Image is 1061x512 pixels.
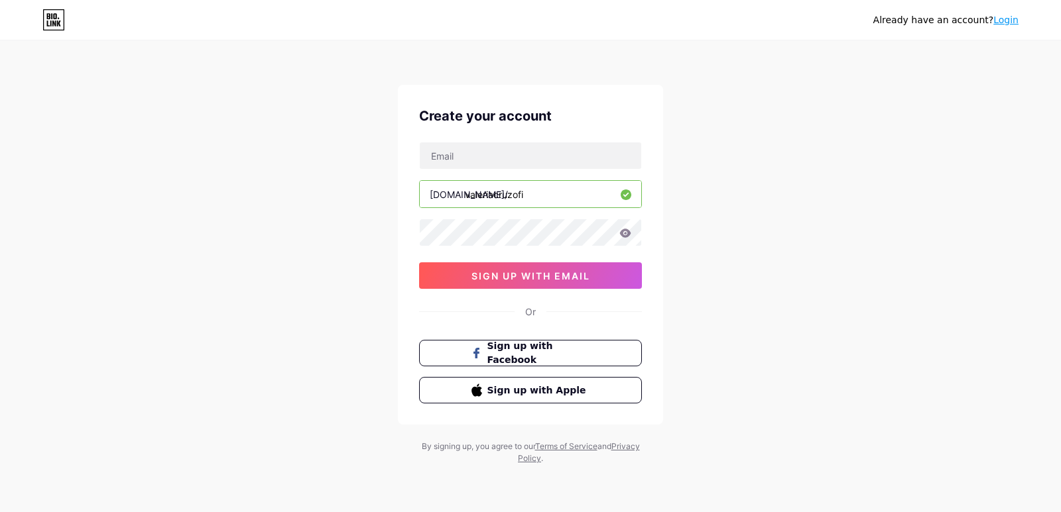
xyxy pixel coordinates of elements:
[420,181,641,207] input: username
[993,15,1019,25] a: Login
[525,305,536,319] div: Or
[873,13,1019,27] div: Already have an account?
[487,384,590,397] span: Sign up with Apple
[420,142,641,169] input: Email
[419,340,642,366] button: Sign up with Facebook
[430,187,508,201] div: [DOMAIN_NAME]/
[487,339,590,367] span: Sign up with Facebook
[419,377,642,403] button: Sign up with Apple
[419,262,642,289] button: sign up with email
[419,106,642,126] div: Create your account
[471,270,590,282] span: sign up with email
[535,441,597,451] a: Terms of Service
[418,440,643,464] div: By signing up, you agree to our and .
